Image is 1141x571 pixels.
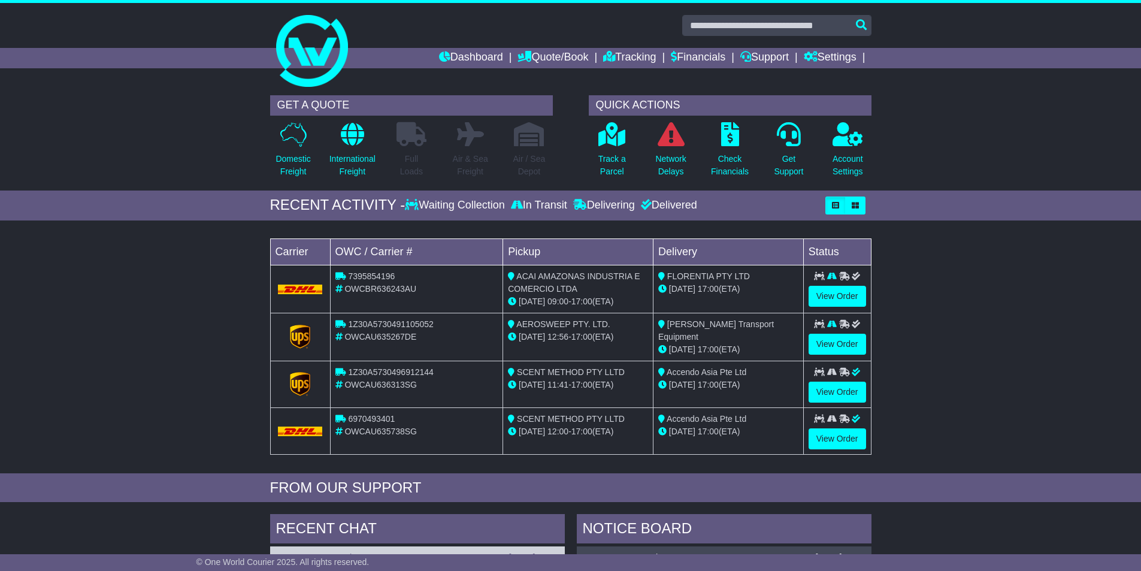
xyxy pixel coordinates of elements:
[503,238,653,265] td: Pickup
[330,238,503,265] td: OWC / Carrier #
[667,271,750,281] span: FLORENTIA PTY LTD
[508,425,648,438] div: - (ETA)
[809,428,866,449] a: View Order
[669,427,695,436] span: [DATE]
[508,199,570,212] div: In Transit
[397,153,426,178] p: Full Loads
[348,271,395,281] span: 7395854196
[270,197,405,214] div: RECENT ACTIVITY -
[344,284,416,294] span: OWCBR636243AU
[276,153,310,178] p: Domestic Freight
[809,382,866,403] a: View Order
[658,379,798,391] div: (ETA)
[290,325,310,349] img: GetCarrierServiceLogo
[671,48,725,68] a: Financials
[809,334,866,355] a: View Order
[710,122,749,185] a: CheckFinancials
[669,380,695,389] span: [DATE]
[547,297,568,306] span: 09:00
[453,153,488,178] p: Air & Sea Freight
[667,414,746,424] span: Accendo Asia Pte Ltd
[508,295,648,308] div: - (ETA)
[344,332,416,342] span: OWCAU635267DE
[270,95,553,116] div: GET A QUOTE
[275,122,311,185] a: DomesticFreight
[832,122,864,185] a: AccountSettings
[508,331,648,343] div: - (ETA)
[577,514,871,546] div: NOTICE BOARD
[803,238,871,265] td: Status
[658,283,798,295] div: (ETA)
[278,427,323,436] img: DHL.png
[638,199,697,212] div: Delivered
[278,285,323,294] img: DHL.png
[270,514,565,546] div: RECENT CHAT
[653,238,803,265] td: Delivery
[439,48,503,68] a: Dashboard
[698,427,719,436] span: 17:00
[547,427,568,436] span: 12:00
[348,414,395,424] span: 6970493401
[344,427,417,436] span: OWCAU635738SG
[570,199,638,212] div: Delivering
[658,425,798,438] div: (ETA)
[329,153,376,178] p: International Freight
[270,238,330,265] td: Carrier
[513,153,546,178] p: Air / Sea Depot
[804,48,856,68] a: Settings
[655,153,686,178] p: Network Delays
[669,345,695,354] span: [DATE]
[519,427,545,436] span: [DATE]
[519,297,545,306] span: [DATE]
[583,552,655,562] a: OWCAU625029CN
[598,122,627,185] a: Track aParcel
[276,552,349,562] a: OWCAU625029CN
[667,367,746,377] span: Accendo Asia Pte Ltd
[571,427,592,436] span: 17:00
[598,153,626,178] p: Track a Parcel
[740,48,789,68] a: Support
[669,284,695,294] span: [DATE]
[196,557,370,567] span: © One World Courier 2025. All rights reserved.
[405,199,507,212] div: Waiting Collection
[517,414,625,424] span: SCENT METHOD PTY LLTD
[270,479,871,497] div: FROM OUR SUPPORT
[516,319,610,329] span: AEROSWEEP PTY. LTD.
[348,319,433,329] span: 1Z30A5730491105052
[815,552,865,563] div: [DATE] 15:58
[655,122,686,185] a: NetworkDelays
[809,286,866,307] a: View Order
[547,332,568,342] span: 12:56
[517,48,588,68] a: Quote/Book
[547,380,568,389] span: 11:41
[833,153,863,178] p: Account Settings
[348,367,433,377] span: 1Z30A5730496912144
[519,380,545,389] span: [DATE]
[658,319,774,342] span: [PERSON_NAME] Transport Equipment
[603,48,656,68] a: Tracking
[290,372,310,396] img: GetCarrierServiceLogo
[774,153,803,178] p: Get Support
[571,297,592,306] span: 17:00
[517,367,625,377] span: SCENT METHOD PTY LLTD
[329,122,376,185] a: InternationalFreight
[571,380,592,389] span: 17:00
[508,379,648,391] div: - (ETA)
[658,343,798,356] div: (ETA)
[508,271,640,294] span: ACAI AMAZONAS INDUSTRIA E COMERCIO LTDA
[773,122,804,185] a: GetSupport
[698,380,719,389] span: 17:00
[509,552,558,563] div: [DATE] 18:11
[698,345,719,354] span: 17:00
[589,95,871,116] div: QUICK ACTIONS
[571,332,592,342] span: 17:00
[344,380,417,389] span: OWCAU636313SG
[711,153,749,178] p: Check Financials
[698,284,719,294] span: 17:00
[519,332,545,342] span: [DATE]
